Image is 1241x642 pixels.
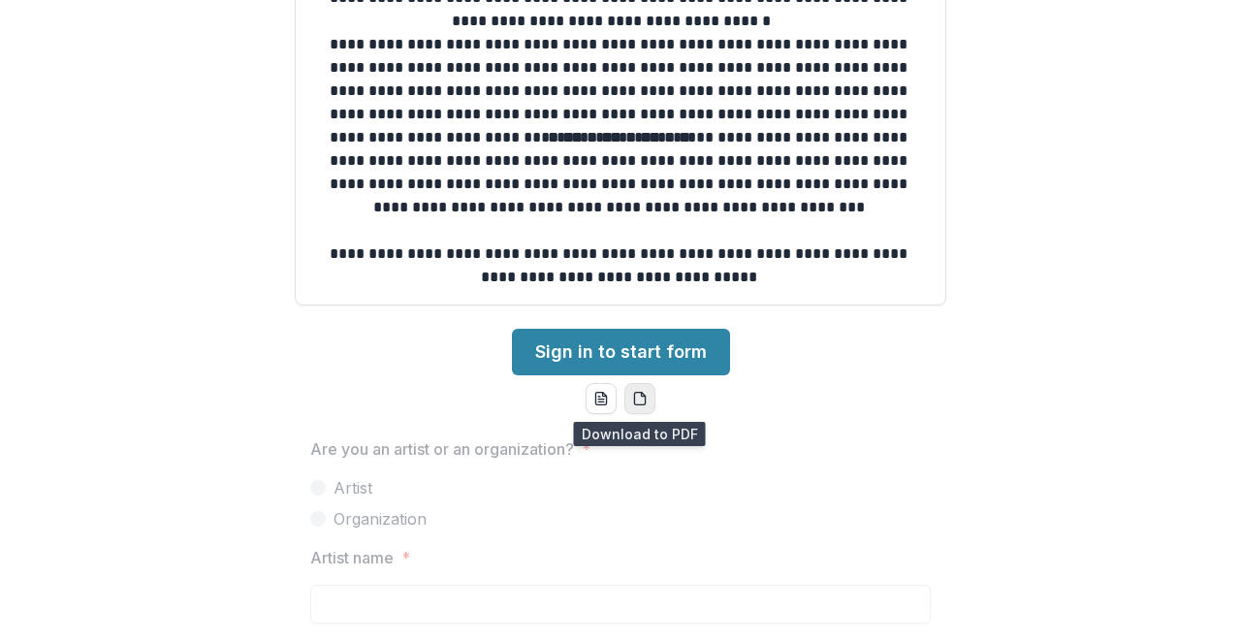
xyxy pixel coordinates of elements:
span: Organization [334,507,427,530]
span: Artist [334,476,372,499]
p: Artist name [310,546,394,569]
button: word-download [586,383,617,414]
p: Are you an artist or an organization? [310,437,574,461]
button: pdf-download [624,383,655,414]
a: Sign in to start form [512,329,730,375]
